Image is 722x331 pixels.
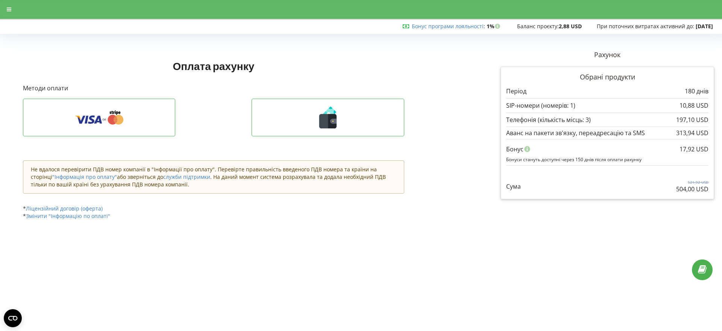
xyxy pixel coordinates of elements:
a: служби підтримки [163,173,210,180]
span: При поточних витратах активний до: [597,23,694,30]
p: Сума [506,182,521,191]
p: 10,88 USD [680,101,708,110]
span: Баланс проєкту: [517,23,559,30]
div: Бонус [506,142,708,156]
div: Не вдалося перевірити ПДВ номер компанії в "Інформації про оплату". Перевірте правильність введен... [23,160,404,194]
button: Open CMP widget [4,309,22,327]
p: 180 днів [685,87,708,96]
strong: 2,88 USD [559,23,582,30]
p: 504,00 USD [676,185,708,194]
p: 197,10 USD [676,116,708,124]
p: Бонуси стануть доступні через 150 днів після оплати рахунку [506,156,708,163]
a: Бонус програми лояльності [412,23,484,30]
p: Обрані продукти [506,72,708,82]
p: Період [506,87,526,96]
span: : [412,23,485,30]
p: Рахунок [501,50,714,60]
strong: [DATE] [696,23,713,30]
a: "Інформація про оплату" [52,173,117,180]
h1: Оплата рахунку [23,59,404,73]
p: SIP-номери (номерів: 1) [506,101,575,110]
p: 521,92 USD [676,180,708,185]
strong: 1% [487,23,502,30]
div: Аванс на пакети зв'язку, переадресацію та SMS [506,130,708,136]
a: Ліцензійний договір (оферта) [26,205,103,212]
p: Телефонія (кількість місць: 3) [506,116,591,124]
p: Методи оплати [23,84,404,93]
div: 313,94 USD [676,130,708,136]
a: Змінити "Інформацію по оплаті" [26,212,110,220]
div: 17,92 USD [680,142,708,156]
